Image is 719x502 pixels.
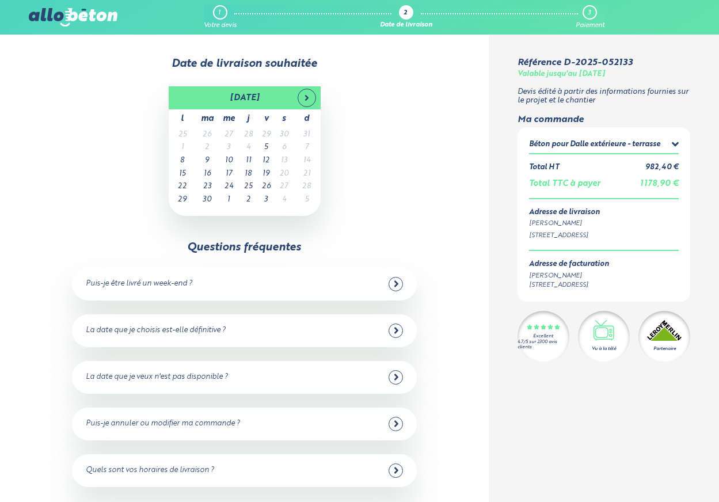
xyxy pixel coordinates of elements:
[533,334,553,339] div: Excellent
[529,179,600,189] div: Total TTC à payer
[169,154,196,168] td: 8
[293,168,321,181] td: 21
[588,9,591,17] div: 3
[196,154,218,168] td: 9
[275,128,293,142] td: 30
[293,128,321,142] td: 31
[169,180,196,193] td: 22
[196,86,293,109] th: [DATE]
[275,154,293,168] td: 13
[592,345,616,352] div: Vu à la télé
[529,219,679,229] div: [PERSON_NAME]
[275,180,293,193] td: 27
[218,109,239,128] th: me
[239,141,257,154] td: 4
[196,128,218,142] td: 26
[529,140,660,149] div: Béton pour Dalle extérieure - terrasse
[239,154,257,168] td: 11
[645,163,679,172] div: 982,40 €
[86,466,214,475] div: Quels sont vos horaires de livraison ?
[169,193,196,207] td: 29
[576,22,604,29] div: Paiement
[257,180,275,193] td: 26
[529,231,679,241] div: [STREET_ADDRESS]
[86,280,192,288] div: Puis-je être livré un week-end ?
[518,340,569,350] div: 4.7/5 sur 2300 avis clients
[218,128,239,142] td: 27
[204,22,237,29] div: Votre devis
[218,168,239,181] td: 17
[196,109,218,128] th: ma
[518,70,605,79] div: Valable jusqu'au [DATE]
[218,9,220,17] div: 1
[380,22,432,29] div: Date de livraison
[257,193,275,207] td: 3
[257,168,275,181] td: 19
[239,168,257,181] td: 18
[86,373,228,382] div: La date que je veux n'est pas disponible ?
[275,109,293,128] th: s
[239,109,257,128] th: j
[257,109,275,128] th: v
[218,141,239,154] td: 3
[293,180,321,193] td: 28
[529,208,679,217] div: Adresse de livraison
[529,260,609,269] div: Adresse de facturation
[404,10,407,17] div: 2
[293,109,321,128] th: d
[196,193,218,207] td: 30
[293,154,321,168] td: 14
[196,180,218,193] td: 23
[617,457,706,489] iframe: Help widget launcher
[293,141,321,154] td: 7
[518,115,690,125] div: Ma commande
[29,8,117,26] img: allobéton
[257,154,275,168] td: 12
[518,58,633,68] div: Référence D-2025-052133
[257,141,275,154] td: 5
[380,5,432,29] a: 2 Date de livraison
[640,180,679,188] span: 1 178,90 €
[518,88,690,105] p: Devis édité à partir des informations fournies sur le projet et le chantier
[169,109,196,128] th: l
[529,163,559,172] div: Total HT
[293,193,321,207] td: 5
[218,154,239,168] td: 10
[196,168,218,181] td: 16
[275,141,293,154] td: 6
[275,168,293,181] td: 20
[529,271,609,281] div: [PERSON_NAME]
[169,168,196,181] td: 15
[196,141,218,154] td: 2
[653,345,676,352] div: Partenaire
[187,241,301,254] div: Questions fréquentes
[204,5,237,29] a: 1 Votre devis
[86,326,226,335] div: La date que je choisis est-elle définitive ?
[239,128,257,142] td: 28
[169,141,196,154] td: 1
[257,128,275,142] td: 29
[576,5,604,29] a: 3 Paiement
[239,180,257,193] td: 25
[169,128,196,142] td: 25
[529,280,609,290] div: [STREET_ADDRESS]
[218,193,239,207] td: 1
[239,193,257,207] td: 2
[529,139,679,153] summary: Béton pour Dalle extérieure - terrasse
[275,193,293,207] td: 4
[218,180,239,193] td: 24
[29,58,460,70] div: Date de livraison souhaitée
[86,420,240,428] div: Puis-je annuler ou modifier ma commande ?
